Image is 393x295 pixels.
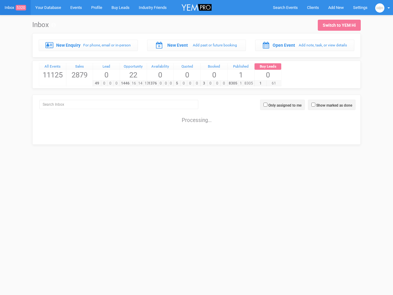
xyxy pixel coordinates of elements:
span: 1 [228,70,255,80]
small: For phone, email or in-person [83,43,131,47]
a: Availability [147,63,174,70]
span: 8305 [243,81,254,86]
span: 0 [201,70,228,80]
a: Open Event Add note, task, or view details [255,40,354,51]
span: 0 [107,81,114,86]
span: 0 [158,81,163,86]
span: 0 [147,70,174,80]
span: Add New [328,5,344,10]
a: Lead [93,63,120,70]
span: 0 [220,81,228,86]
span: 0 [193,81,200,86]
label: New Enquiry [56,42,80,48]
span: 49 [93,81,101,86]
a: Opportunity [120,63,147,70]
span: 11125 [39,70,66,80]
small: Add note, task, or view details [299,43,347,47]
img: open-uri20240808-2-z9o2v [375,3,384,13]
small: Add past or future booking [193,43,237,47]
span: 0 [101,81,107,86]
label: New Event [167,42,188,48]
span: 0 [163,81,168,86]
input: Search Inbox [39,100,198,109]
span: 5320 [16,5,26,10]
a: New Enquiry For phone, email or in-person [39,40,138,51]
span: 61 [267,81,281,86]
span: 0 [214,81,221,86]
span: 1446 [120,81,131,86]
span: 3 [200,81,208,86]
span: 2879 [66,70,93,80]
label: Only assigned to me [268,103,302,108]
span: 14 [137,81,144,86]
h1: Inbox [32,21,56,29]
span: 16 [130,81,137,86]
span: Search Events [273,5,298,10]
a: New Event Add past or future booking [147,40,246,51]
a: Published [228,63,255,70]
span: 0 [180,81,187,86]
span: 0 [168,81,173,86]
span: 0 [255,70,281,80]
span: 1 [254,81,267,86]
span: 1376 [147,81,158,86]
a: Booked [201,63,228,70]
span: 0 [113,81,120,86]
span: Clients [307,5,319,10]
span: 8305 [228,81,239,86]
span: 22 [120,70,147,80]
a: Quoted [174,63,200,70]
label: Show marked as done [316,103,352,108]
div: Switch to YEM Hi [323,22,356,28]
label: Open Event [273,42,295,48]
span: 0 [187,81,194,86]
span: 1 [238,81,243,86]
span: 0 [174,70,200,80]
span: 0 [207,81,214,86]
a: All Events [39,63,66,70]
a: Sales [66,63,93,70]
a: Buy Leads [255,63,281,70]
span: 13 [143,81,150,86]
div: Processing... [34,111,359,123]
span: 5 [173,81,181,86]
a: Switch to YEM Hi [318,20,361,31]
span: 0 [93,70,120,80]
